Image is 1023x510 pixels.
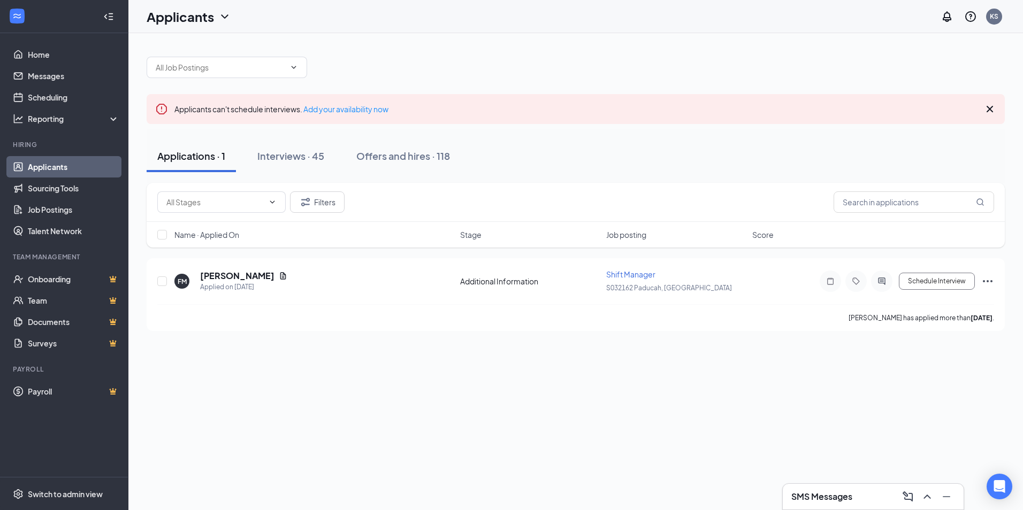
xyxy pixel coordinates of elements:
[28,220,119,242] a: Talent Network
[12,11,22,21] svg: WorkstreamLogo
[13,113,24,124] svg: Analysis
[899,273,975,290] button: Schedule Interview
[303,104,388,114] a: Add your availability now
[921,490,934,503] svg: ChevronUp
[28,156,119,177] a: Applicants
[28,177,119,199] a: Sourcing Tools
[791,491,852,503] h3: SMS Messages
[166,196,264,208] input: All Stages
[157,149,225,163] div: Applications · 1
[919,488,936,505] button: ChevronUp
[356,149,450,163] div: Offers and hires · 118
[28,199,119,220] a: Job Postings
[13,489,24,499] svg: Settings
[28,44,119,65] a: Home
[147,7,214,26] h1: Applicants
[28,333,119,354] a: SurveysCrown
[28,65,119,87] a: Messages
[174,229,239,240] span: Name · Applied On
[28,268,119,290] a: OnboardingCrown
[606,269,655,279] span: Shift Manager
[606,284,732,292] span: S032162 Paducah, [GEOGRAPHIC_DATA]
[899,488,917,505] button: ComposeMessage
[990,12,998,21] div: KS
[289,63,298,72] svg: ChevronDown
[13,365,117,374] div: Payroll
[174,104,388,114] span: Applicants can't schedule interviews.
[28,290,119,311] a: TeamCrown
[940,490,953,503] svg: Minimize
[981,275,994,288] svg: Ellipses
[268,198,277,206] svg: ChevronDown
[257,149,324,163] div: Interviews · 45
[28,381,119,402] a: PayrollCrown
[28,311,119,333] a: DocumentsCrown
[460,229,482,240] span: Stage
[850,277,862,285] svg: Tag
[13,252,117,261] div: Team Management
[290,191,345,213] button: Filter Filters
[218,10,231,23] svg: ChevronDown
[849,313,994,322] p: [PERSON_NAME] has applied more than .
[156,61,285,73] input: All Job Postings
[13,140,117,149] div: Hiring
[964,10,977,23] svg: QuestionInfo
[178,277,187,286] div: FM
[938,488,955,505] button: Minimize
[983,103,996,115] svg: Cross
[976,198,984,206] svg: MagnifyingGlass
[28,113,120,124] div: Reporting
[155,103,168,115] svg: Error
[200,282,287,292] div: Applied on [DATE]
[875,277,888,285] svg: ActiveChat
[28,87,119,108] a: Scheduling
[941,10,953,23] svg: Notifications
[987,474,1012,499] div: Open Intercom Messenger
[460,276,600,287] div: Additional Information
[103,11,114,22] svg: Collapse
[824,277,837,285] svg: Note
[606,229,646,240] span: Job posting
[200,270,274,282] h5: [PERSON_NAME]
[971,314,993,322] b: [DATE]
[299,196,312,208] svg: Filter
[279,272,287,280] svg: Document
[752,229,774,240] span: Score
[902,490,914,503] svg: ComposeMessage
[28,489,103,499] div: Switch to admin view
[834,191,994,213] input: Search in applications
